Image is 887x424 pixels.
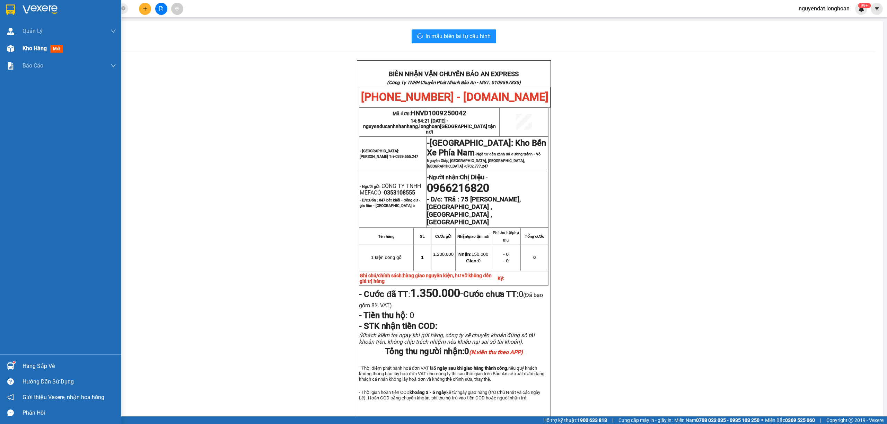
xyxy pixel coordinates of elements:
span: Quản Lý [23,27,43,35]
span: plus [143,6,148,11]
button: plus [139,3,151,15]
span: caret-down [874,6,880,12]
strong: Tên hàng [378,234,394,238]
div: Phản hồi [23,408,116,418]
span: Báo cáo [23,61,43,70]
strong: SL [420,234,425,238]
span: 150.000 [458,252,489,257]
strong: Cước gửi [435,234,451,238]
img: solution-icon [7,62,14,70]
strong: 5 ngày sau khi giao hàng thành công, [433,366,508,371]
span: Giới thiệu Vexere, nhận hoa hồng [23,393,104,402]
img: warehouse-icon [7,28,14,35]
span: : [359,289,463,299]
span: down [111,28,116,34]
div: Hướng dẫn sử dụng [23,377,116,387]
span: printer [417,33,423,40]
div: Hàng sắp về [23,361,116,371]
em: (N.viên thu theo APP) [469,349,523,355]
strong: - Tiền thu hộ [359,310,405,320]
span: 0389.555.247 [395,154,418,159]
span: (Khách kiểm tra ngay khi gửi hàng, công ty sẽ chuyển khoản đúng số tài khoản trên, không chịu trá... [359,332,535,345]
span: - [484,174,488,181]
span: 0 [533,255,536,260]
sup: 1 [13,361,15,363]
span: CÔNG TY TNHH MEFACO - [360,183,421,196]
span: - [GEOGRAPHIC_DATA]: [PERSON_NAME] Trì- [360,149,418,159]
strong: - Cước đã TT [359,289,408,299]
span: Cung cấp máy in - giấy in: [618,416,673,424]
span: - 0 [503,252,509,257]
span: aim [175,6,179,11]
span: (Đã bao gồm 8% VAT) [359,292,543,309]
span: copyright [849,418,853,423]
span: Hỗ trợ kỹ thuật: [543,416,607,424]
span: Đón : 847 bát khối - đông dư - gia lâm - [GEOGRAPHIC_DATA] b [360,198,420,208]
strong: (Công Ty TNHH Chuyển Phát Nhanh Bảo An - MST: 0109597835) [14,28,117,39]
strong: Cước chưa TT: [463,289,519,299]
strong: BIÊN NHẬN VẬN CHUYỂN BẢO AN EXPRESS [389,70,519,78]
strong: Ghi chú/chính sách: [360,273,492,284]
span: : [359,310,414,320]
span: [GEOGRAPHIC_DATA]: Kho Bến Xe Phía Nam [427,138,546,157]
span: 0702.777.247 [465,164,488,169]
strong: khoảng 3 - 5 ngày [410,390,446,395]
span: 1.200.000 [433,252,454,257]
span: mới [50,45,63,53]
button: printerIn mẫu biên lai tự cấu hình [412,29,496,43]
strong: - D/c: [427,196,442,203]
span: [PHONE_NUMBER] - [DOMAIN_NAME] [17,41,116,67]
span: 0966216820 [427,181,489,195]
span: - Thời điểm phát hành hoá đơn VAT là nếu quý khách không thông báo lấy hoá đơn VAT cho công ty th... [359,366,544,382]
span: 0 [466,258,480,263]
span: notification [7,394,14,400]
button: aim [171,3,183,15]
strong: Ký: [498,276,504,281]
span: file-add [159,6,164,11]
span: hàng giao nguyên kiện, hư vỡ không đền giá trị hàng [360,273,492,284]
img: icon-new-feature [858,6,864,12]
strong: 1.350.000 [410,287,460,300]
span: message [7,409,14,416]
img: logo-vxr [6,4,15,15]
span: close-circle [121,6,125,10]
span: [PHONE_NUMBER] - [DOMAIN_NAME] [361,90,548,103]
strong: - [427,173,484,181]
button: caret-down [871,3,883,15]
span: down [111,63,116,69]
strong: - Người gửi: [360,184,380,189]
img: warehouse-icon [7,362,14,370]
span: 0353108555 [384,189,415,196]
span: - [427,138,430,148]
span: - [410,287,463,300]
span: 0 [464,346,523,356]
span: - Thời gian hoàn tiền COD kể từ ngày giao hàng (trừ Chủ Nhật và các ngày Lễ). Hoàn COD bằng chuyể... [359,390,540,400]
strong: 1900 633 818 [577,417,607,423]
sup: 425 [858,3,871,8]
span: - 0 [503,258,509,263]
span: Chị Diệu [460,173,484,181]
span: Tổng thu người nhận: [385,346,523,356]
img: warehouse-icon [7,45,14,52]
strong: Nhận: [458,252,472,257]
span: 0 [407,310,414,320]
strong: 0708 023 035 - 0935 103 250 [696,417,759,423]
span: question-circle [7,378,14,385]
span: 1 kiện đóng gỗ [371,255,402,260]
span: 14:54:21 [DATE] - [363,118,496,135]
span: [GEOGRAPHIC_DATA] tận nơi [426,124,496,135]
span: | [820,416,821,424]
span: | [612,416,613,424]
span: - STK nhận tiền COD: [359,321,437,331]
strong: Nhận/giao tận nơi [457,234,489,238]
span: Mã đơn: [393,111,466,116]
span: close-circle [121,6,125,12]
strong: BIÊN NHẬN VẬN CHUYỂN BẢO AN EXPRESS [16,10,116,26]
strong: Tổng cước [525,234,544,238]
strong: Phí thu hộ/phụ thu [493,231,519,242]
span: - [427,142,546,169]
span: 1 [421,255,423,260]
span: Ngã tư đèn xanh đỏ đường tránh - Võ Nguyên Giáp, [GEOGRAPHIC_DATA], [GEOGRAPHIC_DATA],[GEOGRAPHIC... [427,152,541,169]
span: ⚪️ [761,419,763,422]
strong: TRả : 75 [PERSON_NAME], [GEOGRAPHIC_DATA] , [GEOGRAPHIC_DATA] ,[GEOGRAPHIC_DATA] [427,196,521,226]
